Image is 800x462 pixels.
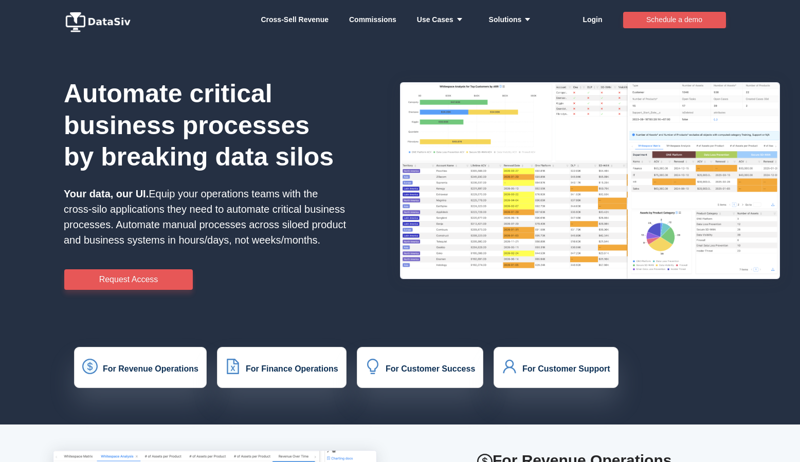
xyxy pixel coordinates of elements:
button: icon: dollarFor Revenue Operations [74,347,207,388]
a: icon: file-excelFor Finance Operations [225,365,338,374]
a: Commissions [349,4,396,35]
span: Equip your operations teams with the cross-silo applications they need to automate critical busin... [64,188,346,246]
a: Whitespace [261,4,329,35]
img: logo [64,12,136,32]
strong: Use Cases [417,15,468,24]
a: icon: bulbFor Customer Success [365,365,475,374]
strong: Solutions [489,15,537,24]
a: icon: userFor Customer Support [502,365,610,374]
h1: Automate critical business processes by breaking data silos [64,78,347,173]
button: Schedule a demo [623,12,726,28]
img: HxQKbKb.png [400,82,780,279]
button: Request Access [64,269,193,290]
button: icon: file-excelFor Finance Operations [217,347,347,388]
i: icon: caret-down [521,16,531,23]
button: icon: bulbFor Customer Success [357,347,483,388]
i: icon: caret-down [453,16,463,23]
a: icon: dollarFor Revenue Operations [82,365,198,374]
button: icon: userFor Customer Support [494,347,619,388]
a: Login [583,4,602,35]
strong: Your data, our UI. [64,188,149,199]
